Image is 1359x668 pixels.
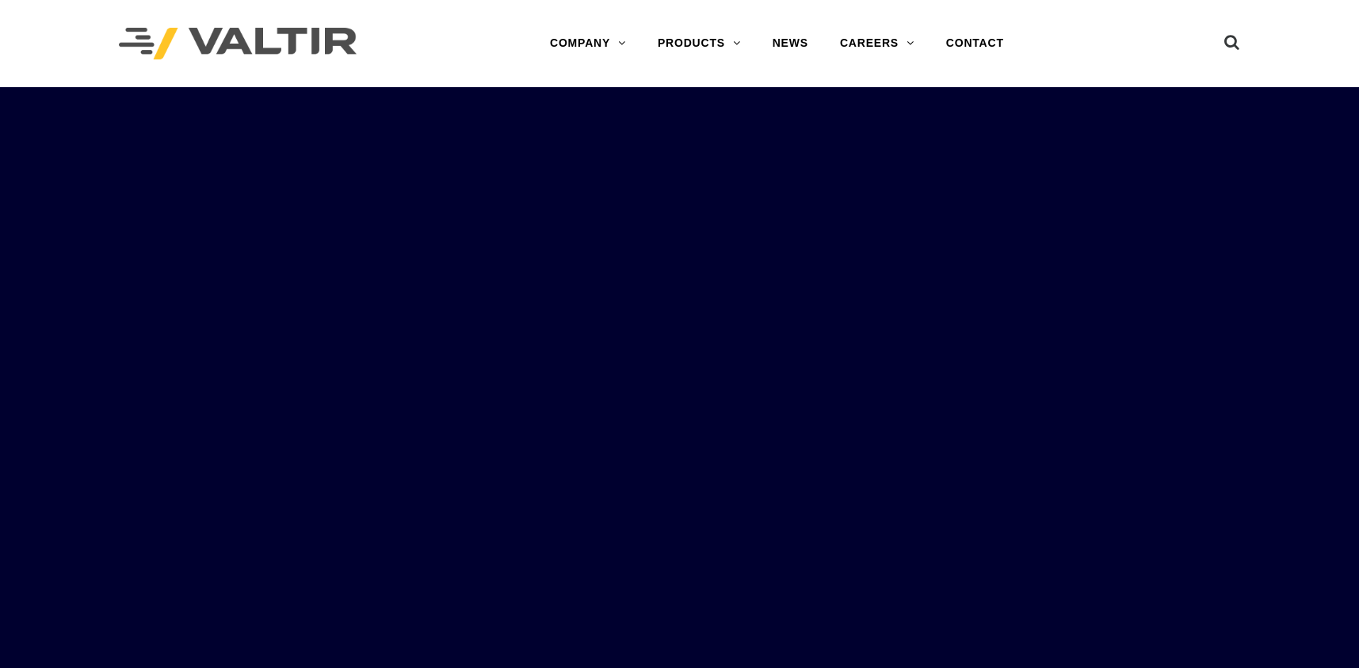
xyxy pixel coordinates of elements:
[642,28,757,59] a: PRODUCTS
[534,28,642,59] a: COMPANY
[119,28,357,60] img: Valtir
[930,28,1020,59] a: CONTACT
[824,28,930,59] a: CAREERS
[757,28,824,59] a: NEWS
